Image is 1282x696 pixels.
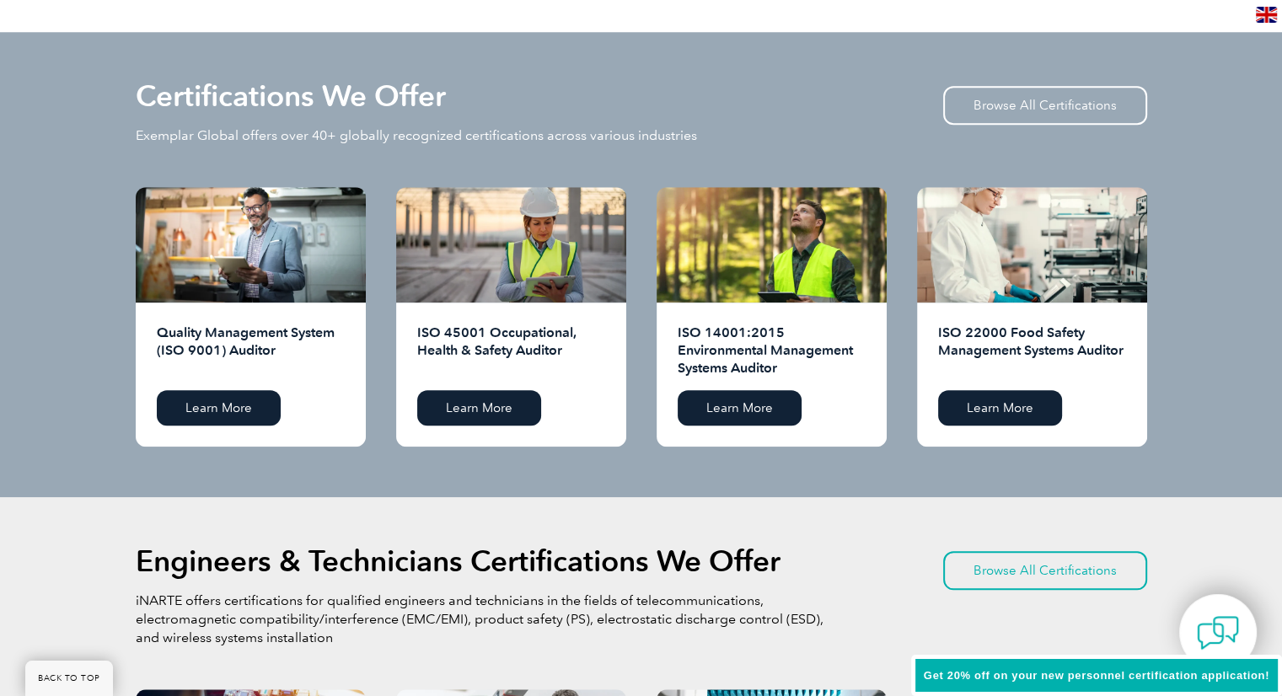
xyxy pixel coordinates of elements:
[136,83,446,110] h2: Certifications We Offer
[924,669,1269,682] span: Get 20% off on your new personnel certification application!
[1197,612,1239,654] img: contact-chat.png
[25,661,113,696] a: BACK TO TOP
[417,324,605,377] h2: ISO 45001 Occupational, Health & Safety Auditor
[157,324,345,377] h2: Quality Management System (ISO 9001) Auditor
[678,324,866,377] h2: ISO 14001:2015 Environmental Management Systems Auditor
[938,390,1062,426] a: Learn More
[157,390,281,426] a: Learn More
[136,548,780,575] h2: Engineers & Technicians Certifications We Offer
[943,86,1147,125] a: Browse All Certifications
[136,126,697,145] p: Exemplar Global offers over 40+ globally recognized certifications across various industries
[938,324,1126,377] h2: ISO 22000 Food Safety Management Systems Auditor
[136,592,827,647] p: iNARTE offers certifications for qualified engineers and technicians in the fields of telecommuni...
[1256,7,1277,23] img: en
[678,390,802,426] a: Learn More
[943,551,1147,590] a: Browse All Certifications
[417,390,541,426] a: Learn More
